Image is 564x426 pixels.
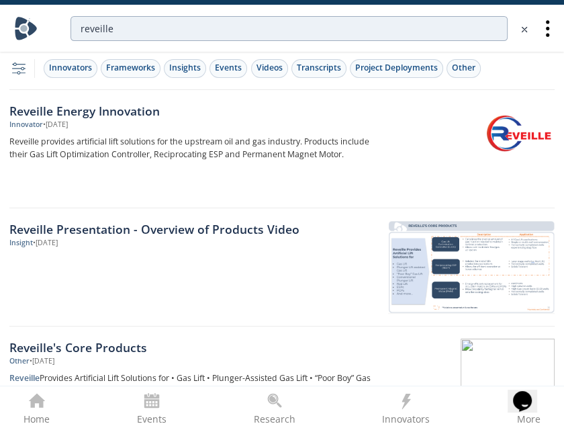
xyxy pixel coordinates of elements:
div: Other [452,62,475,74]
div: Transcripts [297,62,341,74]
div: Project Deployments [355,62,438,74]
div: Reveille's Core Products [9,339,376,356]
button: Events [209,59,247,78]
div: • [DATE] [30,356,54,367]
button: Innovators [44,59,97,78]
div: Frameworks [106,62,155,74]
button: Other [446,59,481,78]
div: Videos [256,62,283,74]
a: Reveille Presentation - Overview of Products Video Insight •[DATE] [9,208,555,327]
input: Advanced Search [70,16,508,41]
button: Frameworks [101,59,160,78]
div: Events [215,62,242,74]
button: Videos [251,59,288,78]
p: Provides Artificial Lift Solutions for • Gas Lift • Plunger-Assisted Gas Lift • “Poor Boy” Gas Li... [9,372,376,412]
a: Reveille Energy Innovation Innovator •[DATE] Reveille provides artificial lift solutions for the ... [9,90,555,208]
div: Reveille Energy Innovation [9,102,376,120]
button: Project Deployments [350,59,443,78]
div: Insight [9,238,33,249]
div: Reveille Presentation - Overview of Products Video [9,220,376,238]
div: Innovator [9,120,43,130]
div: • [DATE] [33,238,58,249]
div: Other [9,356,30,367]
p: Reveille provides artificial lift solutions for the upstream oil and gas industry. Products inclu... [9,135,376,162]
button: Insights [164,59,206,78]
div: Innovators [49,62,92,74]
img: Home [14,17,38,40]
iframe: chat widget [508,372,551,413]
img: Reveille Energy Innovation [487,104,553,161]
strong: Reveille [9,372,40,384]
div: • [DATE] [43,120,68,130]
div: Insights [169,62,201,74]
button: Transcripts [291,59,346,78]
